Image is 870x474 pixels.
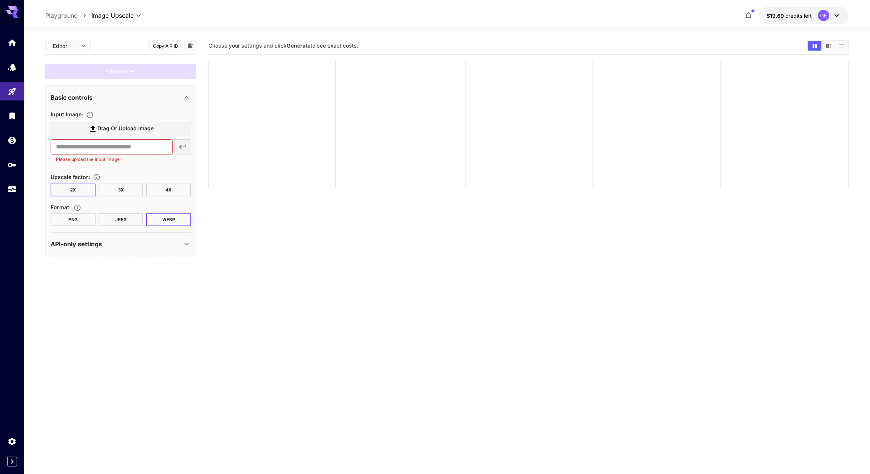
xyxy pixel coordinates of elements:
[51,213,96,226] button: PNG
[208,42,358,49] span: Choose your settings and click to see exact costs.
[91,11,134,20] span: Image Upscale
[8,136,17,145] div: Wallet
[53,42,76,50] span: Editor
[818,10,829,21] div: GE
[759,7,849,24] button: $19.6887GE
[90,173,103,181] button: Choose the level of upscaling to be performed on the image.
[7,457,17,466] button: Expand sidebar
[45,64,196,79] div: Please fill the prompt
[287,42,310,49] b: Generate
[8,111,17,120] div: Library
[767,12,812,20] div: $19.6887
[51,204,71,210] span: Format :
[71,204,84,212] button: Choose the file format for the output image.
[51,93,93,102] p: Basic controls
[99,184,143,196] button: 3X
[148,40,182,51] button: Copy AIR ID
[99,213,143,226] button: JPEG
[8,38,17,47] div: Home
[51,239,102,249] p: API-only settings
[83,111,97,119] button: Specifies the input image to be processed.
[51,174,90,180] span: Upscale factor :
[808,41,821,51] button: Show images in grid view
[785,12,812,19] span: credits left
[8,87,17,96] div: Playground
[835,41,848,51] button: Show images in list view
[51,235,191,253] div: API-only settings
[807,40,849,51] div: Show images in grid viewShow images in video viewShow images in list view
[767,12,785,19] span: $19.69
[45,11,78,20] a: Playground
[187,41,194,50] button: Add to library
[51,88,191,107] div: Basic controls
[51,121,191,136] label: Drag or upload image
[8,437,17,446] div: Settings
[56,156,167,163] p: Please upload the input image
[45,11,91,20] nav: breadcrumb
[146,184,191,196] button: 4X
[51,111,83,117] span: Input Image :
[8,160,17,170] div: API Keys
[97,124,154,133] span: Drag or upload image
[51,184,96,196] button: 2X
[146,213,191,226] button: WEBP
[822,41,835,51] button: Show images in video view
[8,185,17,194] div: Usage
[8,62,17,72] div: Models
